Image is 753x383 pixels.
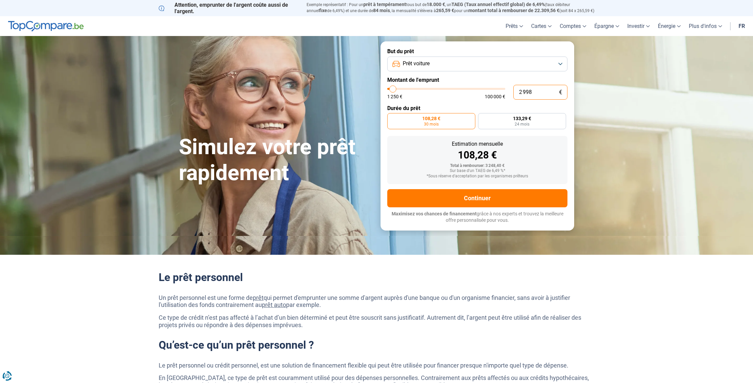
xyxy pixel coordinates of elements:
[387,189,567,207] button: Continuer
[373,8,390,13] span: 84 mois
[590,16,623,36] a: Épargne
[527,16,556,36] a: Cartes
[393,150,562,160] div: 108,28 €
[513,116,531,121] span: 133,29 €
[159,2,299,14] p: Attention, emprunter de l'argent coûte aussi de l'argent.
[363,2,406,7] span: prêt à tempérament
[307,2,594,14] p: Exemple représentatif : Pour un tous but de , un (taux débiteur annuel de 6,49%) et une durée de ...
[387,105,567,111] label: Durée du prêt
[159,314,594,328] p: Ce type de crédit n’est pas affecté à l’achat d’un bien déterminé et peut être souscrit sans just...
[422,116,440,121] span: 108,28 €
[515,122,529,126] span: 24 mois
[387,211,567,224] p: grâce à nos experts et trouvez la meilleure offre personnalisée pour vous.
[159,339,594,351] h2: Qu’est-ce qu’un prêt personnel ?
[393,169,562,173] div: Sur base d'un TAEG de 6,49 %*
[502,16,527,36] a: Prêts
[179,134,372,186] h1: Simulez votre prêt rapidement
[485,94,505,99] span: 100 000 €
[654,16,685,36] a: Énergie
[427,2,445,7] span: 18.000 €
[685,16,726,36] a: Plus d'infos
[393,141,562,147] div: Estimation mensuelle
[262,301,286,308] a: prêt auto
[8,21,84,32] img: TopCompare
[387,57,567,71] button: Prêt voiture
[403,60,430,67] span: Prêt voiture
[387,94,402,99] span: 1 250 €
[159,271,594,284] h2: Le prêt personnel
[735,16,749,36] a: fr
[559,90,562,95] span: €
[392,211,477,216] span: Maximisez vos chances de financement
[387,77,567,83] label: Montant de l'emprunt
[436,8,454,13] span: 265,59 €
[159,362,594,369] p: Le prêt personnel ou crédit personnel, est une solution de financement flexible qui peut être uti...
[424,122,439,126] span: 30 mois
[393,164,562,168] div: Total à rembourser: 3 248,40 €
[451,2,545,7] span: TAEG (Taux annuel effectif global) de 6,49%
[159,294,594,309] p: Un prêt personnel est une forme de qui permet d'emprunter une somme d'argent auprès d'une banque ...
[468,8,559,13] span: montant total à rembourser de 22.309,56 €
[623,16,654,36] a: Investir
[387,48,567,55] label: But du prêt
[393,174,562,179] div: *Sous réserve d'acceptation par les organismes prêteurs
[319,8,327,13] span: fixe
[556,16,590,36] a: Comptes
[253,294,264,301] a: prêt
